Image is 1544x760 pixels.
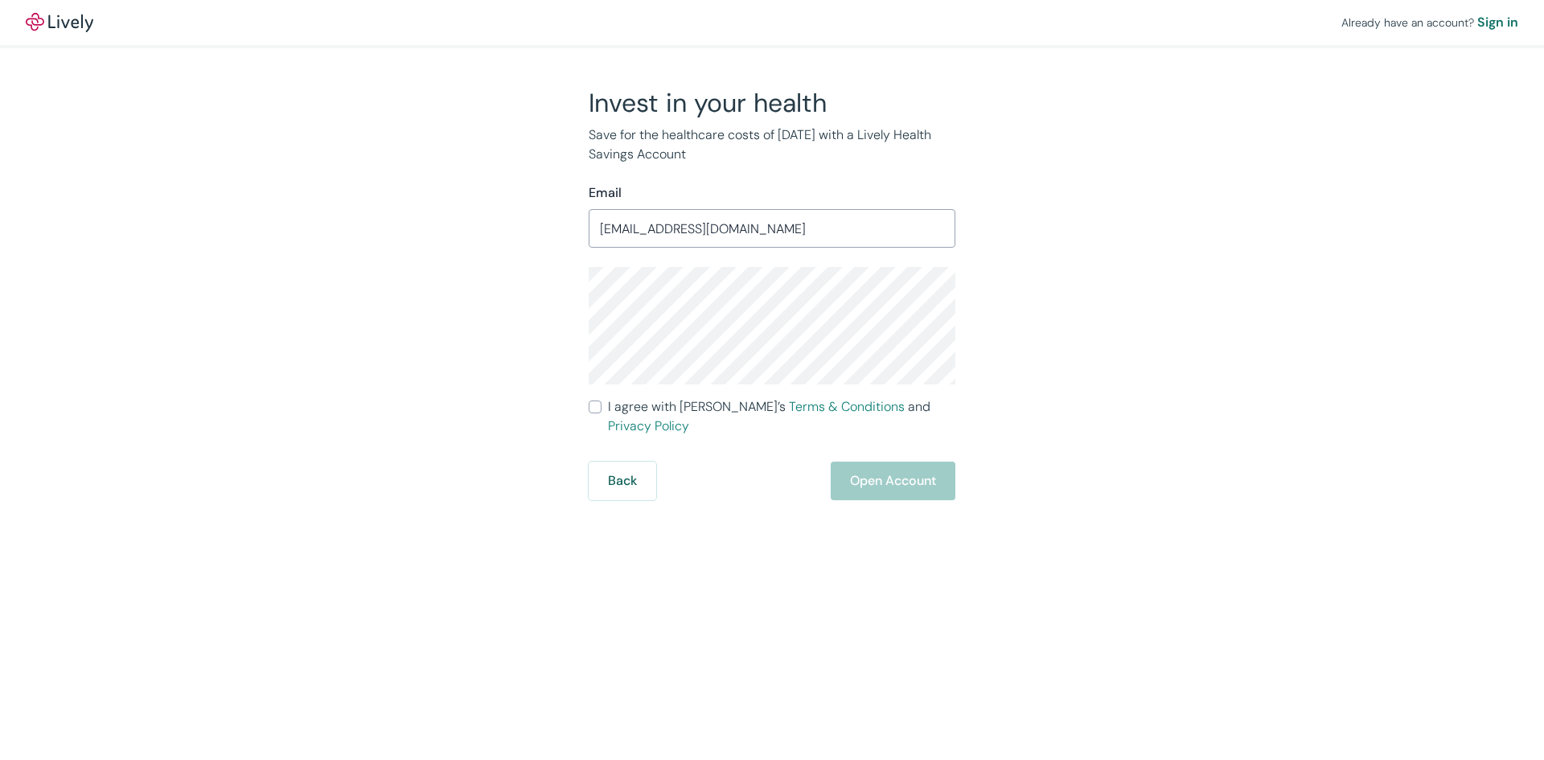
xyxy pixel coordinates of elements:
[589,183,622,203] label: Email
[589,125,955,164] p: Save for the healthcare costs of [DATE] with a Lively Health Savings Account
[1477,13,1518,32] a: Sign in
[608,397,955,436] span: I agree with [PERSON_NAME]’s and
[589,462,656,500] button: Back
[589,87,955,119] h2: Invest in your health
[608,417,689,434] a: Privacy Policy
[1341,13,1518,32] div: Already have an account?
[789,398,905,415] a: Terms & Conditions
[26,13,93,32] img: Lively
[26,13,93,32] a: LivelyLively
